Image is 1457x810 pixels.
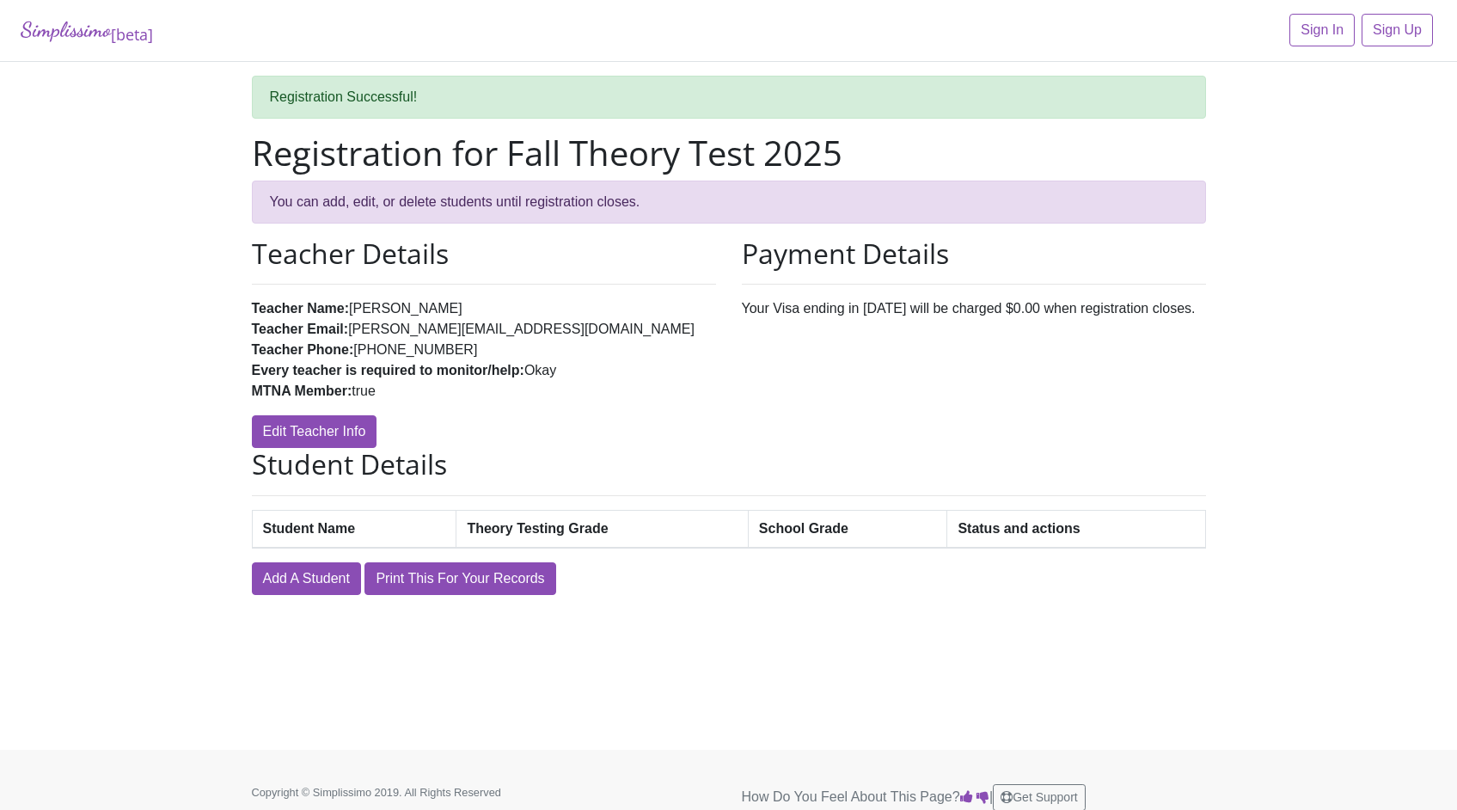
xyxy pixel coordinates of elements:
li: Okay [252,360,716,381]
th: Student Name [252,510,456,548]
a: Simplissimo[beta] [21,14,153,47]
sub: [beta] [111,24,153,45]
a: Sign Up [1362,14,1433,46]
a: Sign In [1289,14,1355,46]
li: [PHONE_NUMBER] [252,340,716,360]
strong: Teacher Phone: [252,342,354,357]
h2: Student Details [252,448,1206,481]
strong: MTNA Member: [252,384,352,398]
th: Status and actions [947,510,1205,548]
th: Theory Testing Grade [456,510,748,548]
a: Edit Teacher Info [252,415,377,448]
a: Print This For Your Records [364,562,555,595]
li: [PERSON_NAME] [252,298,716,319]
strong: Every teacher is required to monitor/help: [252,363,524,377]
div: You can add, edit, or delete students until registration closes. [252,181,1206,224]
strong: Teacher Email: [252,322,349,336]
div: Your Visa ending in [DATE] will be charged $0.00 when registration closes. [729,237,1219,448]
p: Copyright © Simplissimo 2019. All Rights Reserved [252,784,553,801]
li: true [252,381,716,402]
div: Registration Successful! [252,76,1206,119]
h1: Registration for Fall Theory Test 2025 [252,132,1206,174]
h2: Teacher Details [252,237,716,270]
li: [PERSON_NAME][EMAIL_ADDRESS][DOMAIN_NAME] [252,319,716,340]
a: Add A Student [252,562,361,595]
h2: Payment Details [742,237,1206,270]
strong: Teacher Name: [252,301,350,316]
th: School Grade [748,510,947,548]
